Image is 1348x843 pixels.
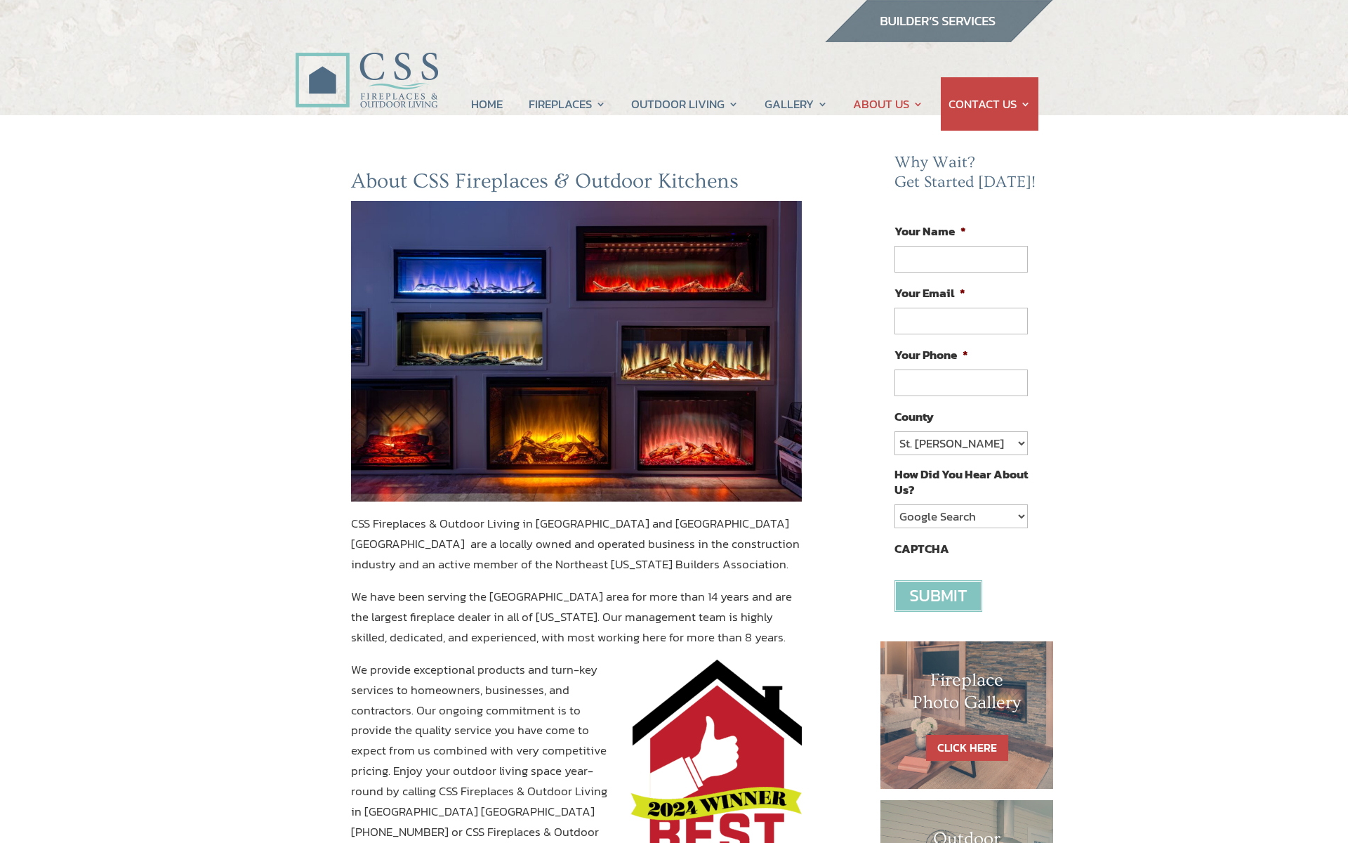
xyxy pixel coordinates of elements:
[765,77,828,131] a: GALLERY
[853,77,923,131] a: ABOUT US
[351,514,802,587] p: CSS Fireplaces & Outdoor Living in [GEOGRAPHIC_DATA] and [GEOGRAPHIC_DATA] [GEOGRAPHIC_DATA] are ...
[631,77,739,131] a: OUTDOOR LIVING
[471,77,503,131] a: HOME
[894,347,968,362] label: Your Phone
[894,466,1028,497] label: How Did You Hear About Us?
[295,13,438,115] img: CSS Fireplaces & Outdoor Living (Formerly Construction Solutions & Supply)- Jacksonville Ormond B...
[926,735,1008,761] a: CLICK HERE
[894,285,965,301] label: Your Email
[894,153,1039,199] h2: Why Wait? Get Started [DATE]!
[351,201,802,502] img: about css fireplaces & outdoor living
[529,77,606,131] a: FIREPLACES
[824,29,1053,47] a: builder services construction supply
[894,223,966,239] label: Your Name
[351,169,802,201] h2: About CSS Fireplaces & Outdoor Kitchens
[894,409,934,424] label: County
[351,587,802,660] p: We have been serving the [GEOGRAPHIC_DATA] area for more than 14 years and are the largest firepl...
[894,580,982,612] input: Submit
[949,77,1031,131] a: CONTACT US
[908,669,1025,720] h1: Fireplace Photo Gallery
[894,541,949,556] label: CAPTCHA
